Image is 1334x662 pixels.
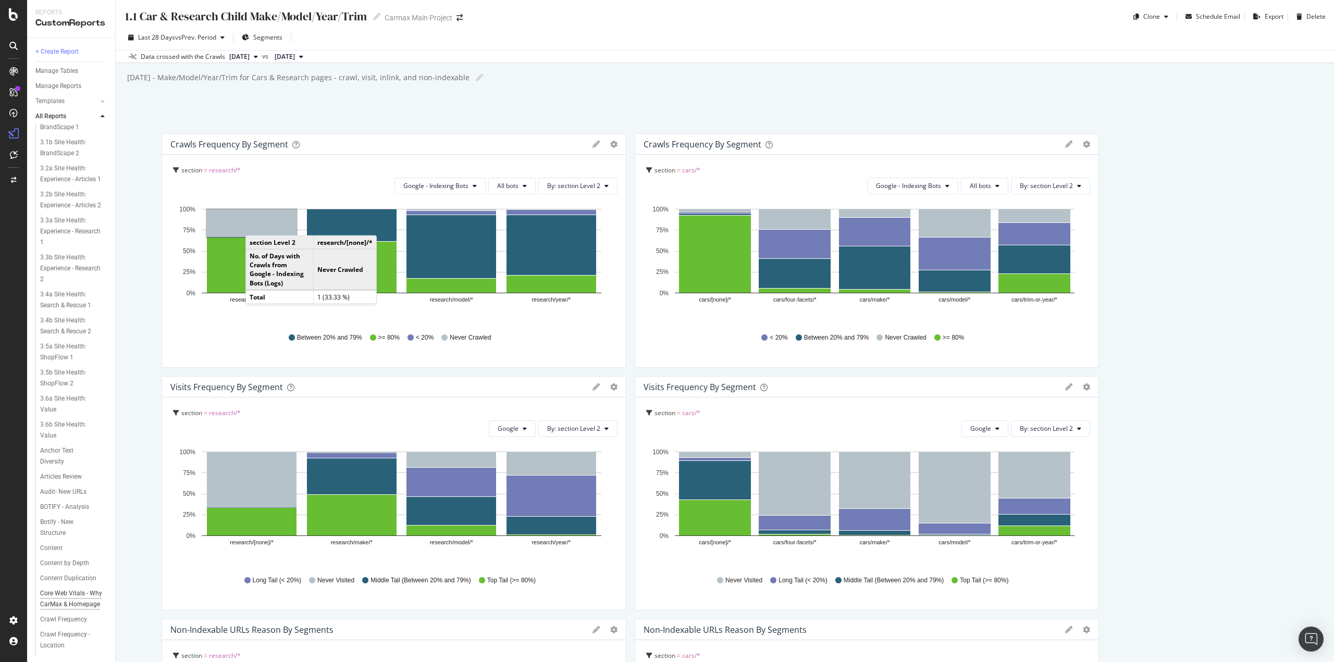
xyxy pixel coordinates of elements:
[644,382,756,392] div: Visits Frequency By Segment
[532,296,571,303] text: research/year/*
[40,137,101,159] div: 3.1b Site Health: BrandScape 2
[40,252,102,285] div: 3.3b Site Health: Experience - Research 2
[538,420,617,437] button: By: section Level 2
[725,576,762,585] span: Never Visited
[40,629,100,651] div: Crawl Frequency - Location
[859,296,890,303] text: cars/make/*
[773,296,817,303] text: cars/four-facets/*
[943,333,964,342] span: >= 80%
[644,203,1088,323] div: A chart.
[35,81,81,92] div: Manage Reports
[170,445,614,566] svg: A chart.
[1196,12,1240,21] div: Schedule Email
[183,247,195,255] text: 50%
[677,651,681,660] span: =
[430,539,474,545] text: research/model/*
[124,29,229,46] button: Last 28 DaysvsPrev. Period
[635,376,1100,610] div: Visits Frequency By Segmentgeargearsection = cars/*GoogleBy: section Level 2A chart.Never Visited...
[960,576,1008,585] span: Top Tail (>= 80%)
[656,268,668,276] text: 25%
[183,511,195,518] text: 25%
[253,33,282,42] span: Segments
[652,206,669,213] text: 100%
[40,588,108,610] a: Core Web Vitals - Why CarMax & Homepage
[403,181,468,190] span: Google - Indexing Bots
[1143,12,1160,21] div: Clone
[35,46,79,57] div: + Create Report
[1292,8,1326,25] button: Delete
[35,81,108,92] a: Manage Reports
[40,543,108,554] a: Content
[238,29,287,46] button: Segments
[656,511,668,518] text: 25%
[487,576,536,585] span: Top Tail (>= 80%)
[961,178,1008,194] button: All bots
[170,203,614,323] div: A chart.
[209,651,241,660] span: research/*
[659,290,669,297] text: 0%
[677,408,681,417] span: =
[317,576,354,585] span: Never Visited
[314,290,377,303] td: 1 (33.33 %)
[547,424,600,433] span: By: section Level 2
[40,393,108,415] a: 3.6a Site Health: Value
[1083,141,1090,148] div: gear
[40,445,108,467] a: Anchor Text Diversity
[682,166,700,174] span: cars/*
[141,52,225,61] div: Data crossed with the Crawls
[1299,627,1324,652] div: Open Intercom Messenger
[209,166,241,174] span: research/*
[175,33,216,42] span: vs Prev. Period
[270,51,307,63] button: [DATE]
[187,290,196,297] text: 0%
[204,651,207,660] span: =
[416,333,434,342] span: < 20%
[804,333,869,342] span: Between 20% and 79%
[644,624,807,635] div: Non-Indexable URLs Reason by Segments
[644,445,1088,566] svg: A chart.
[394,178,486,194] button: Google - Indexing Bots
[183,227,195,234] text: 75%
[35,96,97,107] a: Templates
[40,252,108,285] a: 3.3b Site Health: Experience - Research 2
[699,296,731,303] text: cars/[none]/*
[246,236,314,249] td: section Level 2
[430,296,474,303] text: research/model/*
[1083,383,1090,391] div: gear
[40,486,108,497] a: Audit- New URLs
[40,517,108,539] a: Botify - New Structure
[656,247,668,255] text: 50%
[779,576,827,585] span: Long Tail (< 20%)
[35,66,78,77] div: Manage Tables
[1129,8,1172,25] button: Clone
[770,333,787,342] span: < 20%
[170,139,288,149] div: Crawls Frequency By Segment
[1020,424,1073,433] span: By: section Level 2
[40,419,108,441] a: 3.6b Site Health: Value
[610,626,617,633] div: gear
[970,424,991,433] span: Google
[610,141,617,148] div: gear
[654,166,675,174] span: section
[654,408,675,417] span: section
[162,376,626,610] div: Visits Frequency By Segmentgeargearsection = research/*GoogleBy: section Level 2A chart.Long Tail...
[610,383,617,391] div: gear
[40,289,108,311] a: 3.4a Site Health: Search & Rescue 1
[35,8,107,17] div: Reports
[1011,539,1057,545] text: cars/trim-or-year/*
[1306,12,1326,21] div: Delete
[699,539,731,545] text: cars/[none]/*
[40,341,108,363] a: 3.5a Site Health: ShopFlow 1
[40,215,108,248] a: 3.3a Site Health: Experience - Research 1
[40,573,108,584] a: Content Duplication
[40,367,108,389] a: 3.5b Site Health: ShopFlow 2
[40,614,108,625] a: Crawl Frequency
[677,166,681,174] span: =
[35,46,108,57] a: + Create Report
[40,573,96,584] div: Content Duplication
[1020,181,1073,190] span: By: section Level 2
[654,651,675,660] span: section
[331,539,373,545] text: research/make/*
[682,408,700,417] span: cars/*
[532,539,571,545] text: research/year/*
